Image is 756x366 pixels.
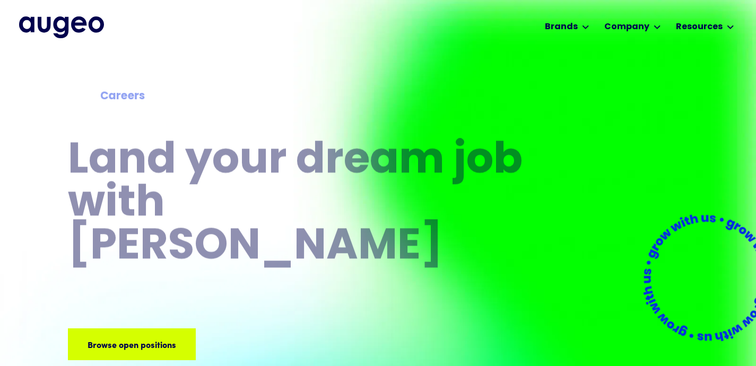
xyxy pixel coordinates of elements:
img: Augeo's full logo in midnight blue. [19,16,104,38]
h1: Land your dream job﻿ with [PERSON_NAME] [68,140,526,269]
strong: Careers [100,91,144,102]
div: Company [604,21,649,33]
a: Browse open positions [68,328,196,360]
div: Brands [545,21,578,33]
a: home [19,16,104,38]
div: Resources [676,21,723,33]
